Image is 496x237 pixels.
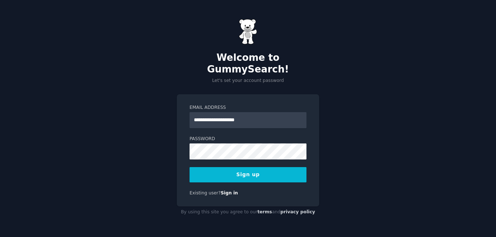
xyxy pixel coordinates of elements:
[190,136,306,142] label: Password
[221,190,238,195] a: Sign in
[190,190,221,195] span: Existing user?
[190,167,306,182] button: Sign up
[177,206,319,218] div: By using this site you agree to our and
[177,52,319,75] h2: Welcome to GummySearch!
[257,209,272,214] a: terms
[177,78,319,84] p: Let's set your account password
[239,19,257,44] img: Gummy Bear
[280,209,315,214] a: privacy policy
[190,104,306,111] label: Email Address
